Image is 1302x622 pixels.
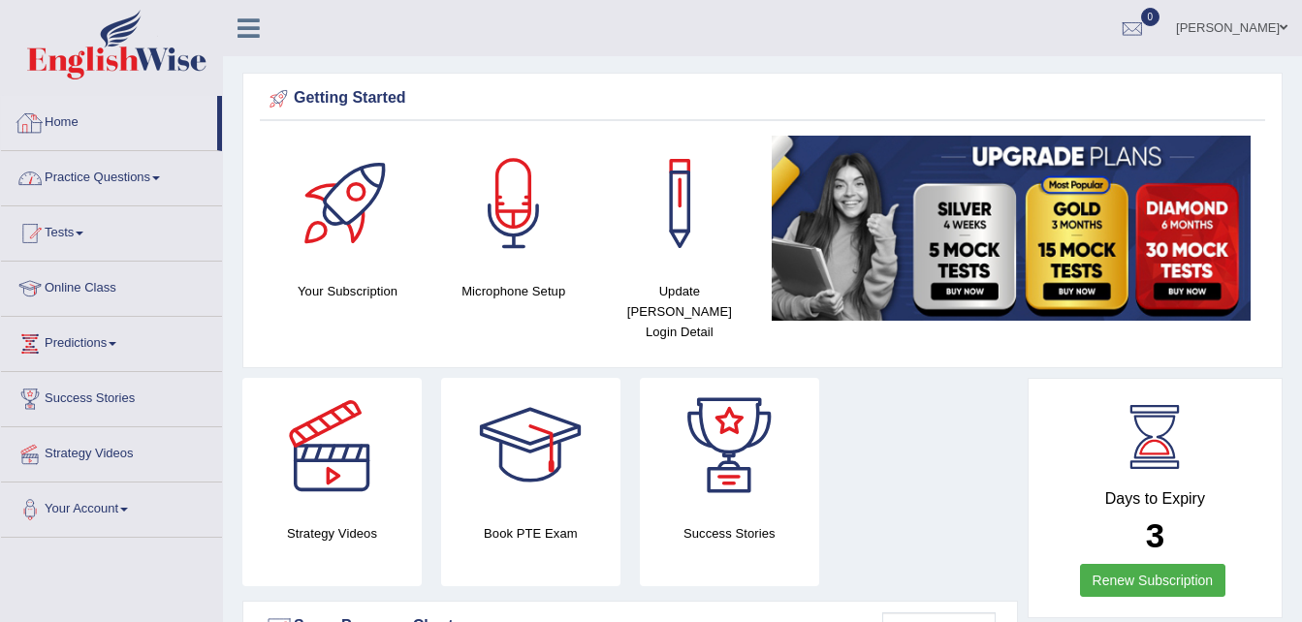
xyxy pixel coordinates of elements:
a: Predictions [1,317,222,365]
a: Tests [1,206,222,255]
a: Practice Questions [1,151,222,200]
img: small5.jpg [772,136,1251,321]
div: Getting Started [265,84,1260,113]
h4: Success Stories [640,523,819,544]
span: 0 [1141,8,1160,26]
a: Your Account [1,482,222,531]
a: Strategy Videos [1,427,222,476]
a: Online Class [1,262,222,310]
a: Success Stories [1,372,222,420]
h4: Your Subscription [274,281,421,301]
a: Renew Subscription [1080,564,1226,597]
h4: Strategy Videos [242,523,422,544]
b: 3 [1146,516,1164,554]
h4: Microphone Setup [440,281,587,301]
h4: Book PTE Exam [441,523,620,544]
h4: Update [PERSON_NAME] Login Detail [606,281,752,342]
a: Home [1,96,217,144]
h4: Days to Expiry [1050,490,1260,508]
